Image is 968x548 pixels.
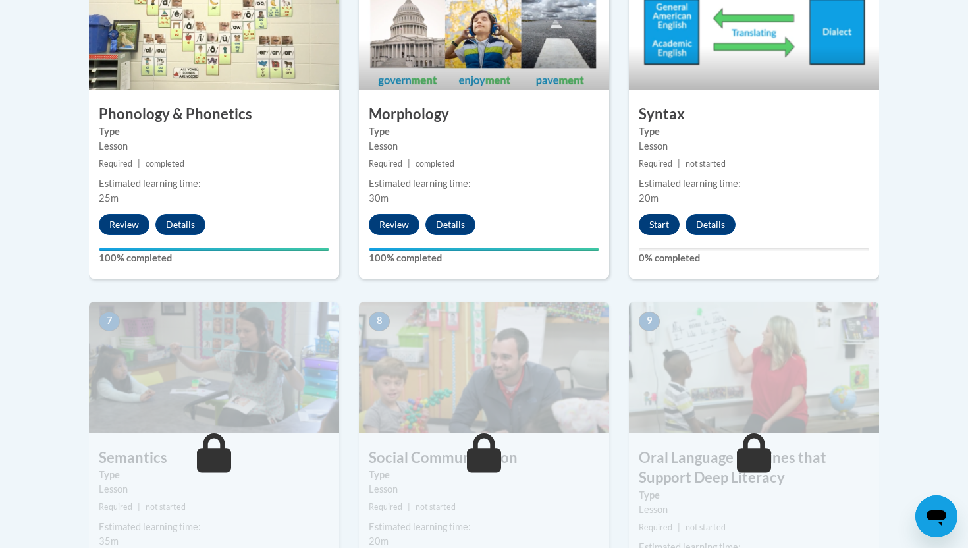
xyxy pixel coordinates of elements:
button: Details [686,214,736,235]
span: | [138,159,140,169]
button: Start [639,214,680,235]
span: | [678,159,680,169]
span: Required [369,159,402,169]
h3: Social Communication [359,448,609,468]
span: Required [369,502,402,512]
button: Review [99,214,149,235]
span: 20m [369,535,389,547]
label: Type [639,488,869,503]
div: Estimated learning time: [99,520,329,534]
span: Required [99,159,132,169]
span: | [408,502,410,512]
img: Course Image [359,302,609,433]
div: Estimated learning time: [639,177,869,191]
h3: Morphology [359,104,609,124]
span: | [138,502,140,512]
button: Details [155,214,205,235]
div: Estimated learning time: [99,177,329,191]
div: Lesson [369,139,599,153]
div: Your progress [99,248,329,251]
span: not started [146,502,186,512]
span: 9 [639,312,660,331]
span: not started [686,159,726,169]
div: Your progress [369,248,599,251]
h3: Oral Language Routines that Support Deep Literacy [629,448,879,489]
div: Estimated learning time: [369,177,599,191]
h3: Semantics [89,448,339,468]
h3: Phonology & Phonetics [89,104,339,124]
iframe: Button to launch messaging window [915,495,957,537]
div: Lesson [99,139,329,153]
label: Type [639,124,869,139]
span: 35m [99,535,119,547]
label: Type [369,124,599,139]
span: Required [99,502,132,512]
span: | [408,159,410,169]
div: Lesson [99,482,329,497]
h3: Syntax [629,104,879,124]
label: Type [99,468,329,482]
span: not started [686,522,726,532]
span: 20m [639,192,659,204]
label: 100% completed [369,251,599,265]
div: Lesson [639,503,869,517]
button: Review [369,214,419,235]
span: completed [146,159,184,169]
img: Course Image [89,302,339,433]
button: Details [425,214,475,235]
label: 100% completed [99,251,329,265]
span: not started [416,502,456,512]
img: Course Image [629,302,879,433]
div: Lesson [639,139,869,153]
span: | [678,522,680,532]
span: 8 [369,312,390,331]
div: Lesson [369,482,599,497]
label: 0% completed [639,251,869,265]
div: Estimated learning time: [369,520,599,534]
span: 25m [99,192,119,204]
span: Required [639,159,672,169]
span: Required [639,522,672,532]
span: completed [416,159,454,169]
label: Type [99,124,329,139]
span: 30m [369,192,389,204]
span: 7 [99,312,120,331]
label: Type [369,468,599,482]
